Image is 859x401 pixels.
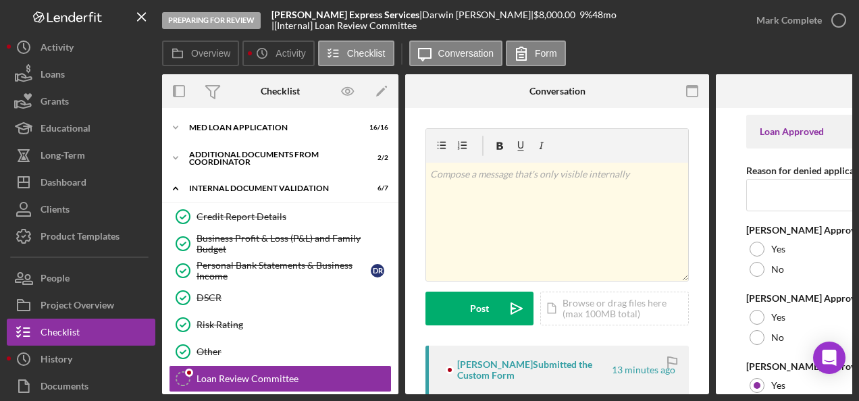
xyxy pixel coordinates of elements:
div: D R [371,264,384,277]
a: Business Profit & Loss (P&L) and Family Budget [169,230,392,257]
label: Activity [276,48,305,59]
div: Educational [41,115,90,145]
div: Preparing for Review [162,12,261,29]
button: Form [506,41,566,66]
div: | [Internal] Loan Review Committee [271,20,417,31]
a: Risk Rating [169,311,392,338]
a: Other [169,338,392,365]
div: Post [470,292,489,325]
button: Mark Complete [743,7,852,34]
a: Credit Report Details [169,203,392,230]
div: 48 mo [592,9,617,20]
button: Clients [7,196,155,223]
div: Darwin [PERSON_NAME] | [422,9,533,20]
div: | [271,9,422,20]
div: Mark Complete [756,7,822,34]
div: Personal Bank Statements & Business Income [197,260,371,282]
button: Checklist [7,319,155,346]
div: Internal Document Validation [189,184,355,192]
button: Checklist [318,41,394,66]
div: DSCR [197,292,391,303]
div: Loan Review Committee [197,373,391,384]
div: 16 / 16 [364,124,388,132]
button: Long-Term [7,142,155,169]
button: Post [425,292,533,325]
div: Clients [41,196,70,226]
div: Activity [41,34,74,64]
div: People [41,265,70,295]
b: [PERSON_NAME] Express Services [271,9,419,20]
a: DSCR [169,284,392,311]
label: Overview [191,48,230,59]
div: $8,000.00 [533,9,579,20]
button: Conversation [409,41,503,66]
div: Credit Report Details [197,211,391,222]
button: Dashboard [7,169,155,196]
button: Activity [242,41,314,66]
div: Business Profit & Loss (P&L) and Family Budget [197,233,391,255]
div: [PERSON_NAME] Submitted the Custom Form [457,359,610,381]
button: Grants [7,88,155,115]
div: 9 % [579,9,592,20]
div: Checklist [41,319,80,349]
div: Product Templates [41,223,120,253]
button: Documents [7,373,155,400]
div: Grants [41,88,69,118]
label: Conversation [438,48,494,59]
div: MED Loan Application [189,124,355,132]
div: Dashboard [41,169,86,199]
label: No [771,332,784,343]
label: Checklist [347,48,386,59]
button: Activity [7,34,155,61]
div: History [41,346,72,376]
div: 6 / 7 [364,184,388,192]
div: Open Intercom Messenger [813,342,845,374]
button: People [7,265,155,292]
a: Loan Review Committee [169,365,392,392]
div: Long-Term [41,142,85,172]
button: History [7,346,155,373]
button: Loans [7,61,155,88]
label: Form [535,48,557,59]
div: Loans [41,61,65,91]
label: Yes [771,380,785,391]
div: Project Overview [41,292,114,322]
a: Personal Bank Statements & Business IncomeDR [169,257,392,284]
time: 2025-08-19 19:24 [612,365,675,375]
button: Overview [162,41,239,66]
div: Checklist [261,86,300,97]
button: Project Overview [7,292,155,319]
label: No [771,264,784,275]
button: Product Templates [7,223,155,250]
div: Conversation [529,86,585,97]
div: Additional Documents from Coordinator [189,151,355,166]
label: Yes [771,244,785,255]
div: Other [197,346,391,357]
div: 2 / 2 [364,154,388,162]
label: Yes [771,312,785,323]
button: Educational [7,115,155,142]
div: Risk Rating [197,319,391,330]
